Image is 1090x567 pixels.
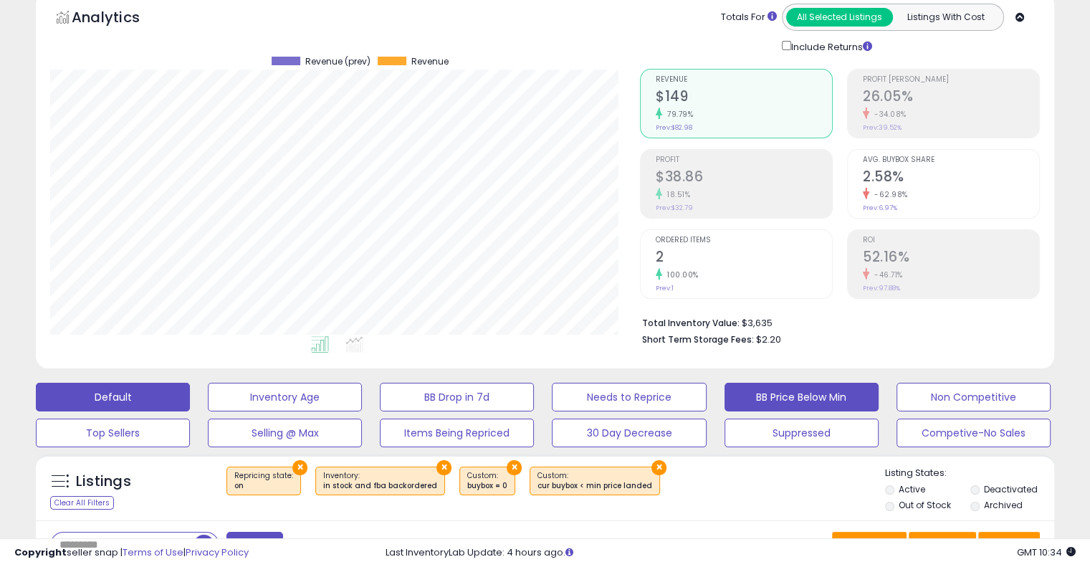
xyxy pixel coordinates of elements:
label: Out of Stock [899,499,951,511]
div: buybox = 0 [467,481,507,491]
button: Selling @ Max [208,419,362,447]
small: Prev: 97.88% [863,284,900,292]
button: Columns [909,532,976,556]
h2: $149 [656,88,832,108]
button: Suppressed [725,419,879,447]
span: Custom: [537,470,652,492]
span: Revenue [656,76,832,84]
button: Items Being Repriced [380,419,534,447]
span: Profit [PERSON_NAME] [863,76,1039,84]
small: 100.00% [662,270,699,280]
small: Prev: $82.98 [656,123,692,132]
button: Needs to Reprice [552,383,706,411]
small: -62.98% [869,189,908,200]
span: $2.20 [756,333,781,346]
label: Archived [983,499,1022,511]
small: Prev: 39.52% [863,123,902,132]
span: Ordered Items [656,237,832,244]
b: Total Inventory Value: [642,317,740,329]
p: Listing States: [885,467,1054,480]
button: × [651,460,666,475]
h5: Analytics [72,7,168,31]
button: × [507,460,522,475]
button: Listings With Cost [892,8,999,27]
h2: 2.58% [863,168,1039,188]
h2: 52.16% [863,249,1039,268]
button: 30 Day Decrease [552,419,706,447]
label: Active [899,483,925,495]
div: cur buybox < min price landed [537,481,652,491]
span: Columns [918,537,963,551]
label: Deactivated [983,483,1037,495]
div: Clear All Filters [50,496,114,510]
button: × [292,460,307,475]
span: Profit [656,156,832,164]
small: Prev: 6.97% [863,204,897,212]
span: 2025-10-11 10:34 GMT [1017,545,1076,559]
div: in stock and fba backordered [323,481,437,491]
small: 79.79% [662,109,693,120]
button: Actions [978,532,1040,556]
span: Repricing state : [234,470,293,492]
div: seller snap | | [14,546,249,560]
span: Custom: [467,470,507,492]
h5: Listings [76,472,131,492]
button: All Selected Listings [786,8,893,27]
button: Inventory Age [208,383,362,411]
button: Non Competitive [897,383,1051,411]
button: Competive-No Sales [897,419,1051,447]
small: -46.71% [869,270,903,280]
div: Totals For [721,11,777,24]
button: Default [36,383,190,411]
span: Revenue (prev) [305,57,370,67]
button: BB Price Below Min [725,383,879,411]
div: Last InventoryLab Update: 4 hours ago. [386,546,1076,560]
small: Prev: $32.79 [656,204,693,212]
h2: 2 [656,249,832,268]
h2: $38.86 [656,168,832,188]
li: $3,635 [642,313,1029,330]
button: Top Sellers [36,419,190,447]
small: -34.08% [869,109,907,120]
small: 18.51% [662,189,690,200]
span: Revenue [411,57,449,67]
div: Include Returns [771,38,889,54]
span: Inventory : [323,470,437,492]
strong: Copyright [14,545,67,559]
button: × [436,460,451,475]
small: Prev: 1 [656,284,674,292]
button: Save View [832,532,907,556]
a: Privacy Policy [186,545,249,559]
span: ROI [863,237,1039,244]
button: Filters [226,532,282,557]
span: Avg. Buybox Share [863,156,1039,164]
button: BB Drop in 7d [380,383,534,411]
div: on [234,481,293,491]
b: Short Term Storage Fees: [642,333,754,346]
h2: 26.05% [863,88,1039,108]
